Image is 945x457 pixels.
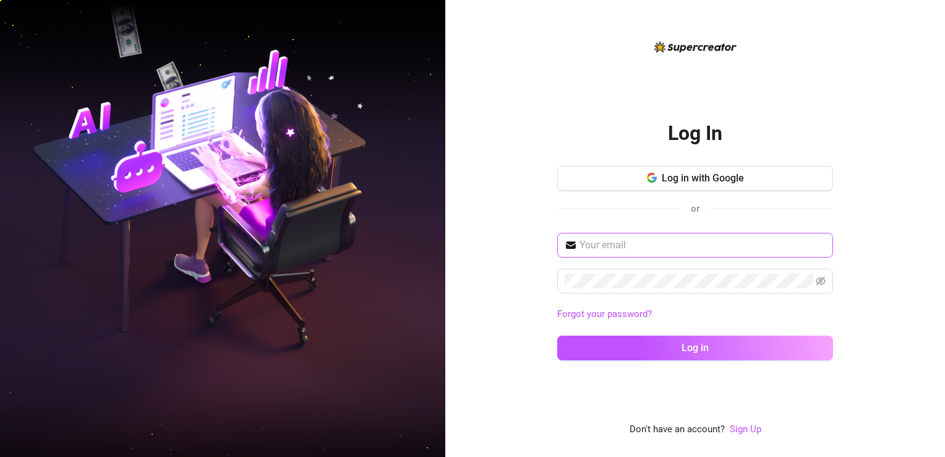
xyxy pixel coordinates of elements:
span: eye-invisible [816,276,826,286]
a: Forgot your password? [557,307,833,322]
h2: Log In [668,121,722,146]
a: Sign Up [730,422,761,437]
button: Log in with Google [557,166,833,191]
a: Sign Up [730,424,761,435]
span: Log in with Google [662,172,744,184]
input: Your email [579,238,826,253]
span: Don't have an account? [630,422,725,437]
button: Log in [557,336,833,360]
img: logo-BBDzfeDw.svg [654,41,737,53]
a: Forgot your password? [557,308,652,320]
span: or [691,203,699,214]
span: Log in [682,342,709,354]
